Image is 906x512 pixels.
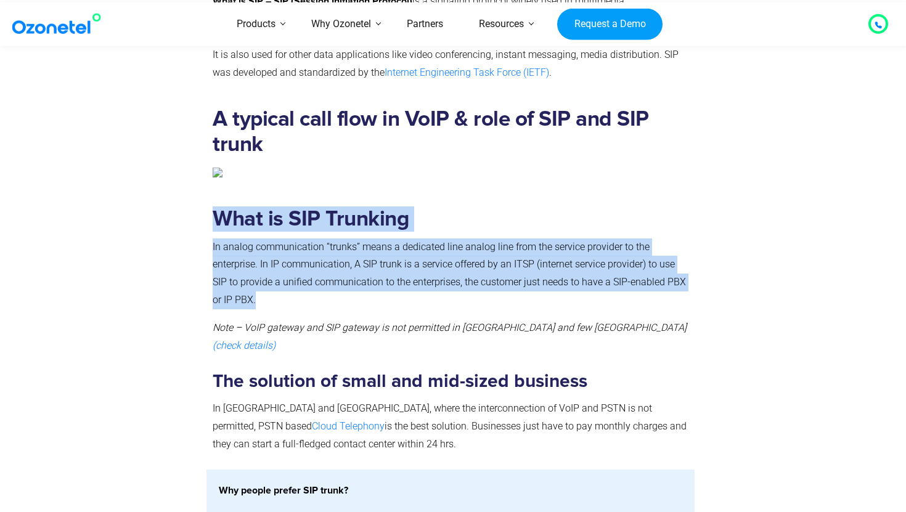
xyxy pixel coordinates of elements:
[293,2,389,46] a: Why Ozonetel
[219,2,293,46] a: Products
[213,400,688,453] p: In [GEOGRAPHIC_DATA] and [GEOGRAPHIC_DATA], where the interconnection of VoIP and PSTN is not per...
[213,238,688,309] p: In analog communication “trunks” means a dedicated line analog line from the service provider to ...
[219,486,348,495] strong: Why people prefer SIP trunk?
[389,2,461,46] a: Partners
[213,339,275,351] a: (check details)
[213,208,409,230] strong: What is SIP Trunking
[461,2,542,46] a: Resources
[213,322,687,351] em: Note – VoIP gateway and SIP gateway is not permitted in [GEOGRAPHIC_DATA] and few [GEOGRAPHIC_DATA]
[557,8,663,40] a: Request a Demo
[312,420,385,432] a: Cloud Telephony
[213,108,649,155] strong: A typical call flow in VoIP & role of SIP and SIP trunk
[213,372,587,391] strong: The solution of small and mid-sized business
